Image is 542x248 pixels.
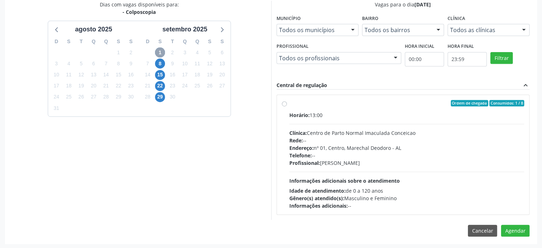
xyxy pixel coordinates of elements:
[468,225,497,237] button: Cancelar
[180,70,190,80] span: quarta-feira, 17 de setembro de 2025
[100,8,179,16] div: - Colposcopia
[216,36,228,47] div: S
[89,92,99,102] span: quarta-feira, 27 de agosto de 2025
[143,92,153,102] span: domingo, 28 de setembro de 2025
[167,92,177,102] span: terça-feira, 30 de setembro de 2025
[125,36,137,47] div: S
[154,36,166,47] div: S
[365,26,429,34] span: Todos os bairros
[64,70,74,80] span: segunda-feira, 11 de agosto de 2025
[362,13,378,24] label: Bairro
[51,81,61,91] span: domingo, 17 de agosto de 2025
[101,81,111,91] span: quinta-feira, 21 de agosto de 2025
[279,55,387,62] span: Todos os profissionais
[113,47,123,57] span: sexta-feira, 1 de agosto de 2025
[100,36,112,47] div: Q
[76,70,86,80] span: terça-feira, 12 de agosto de 2025
[75,36,87,47] div: T
[64,92,74,102] span: segunda-feira, 25 de agosto de 2025
[64,81,74,91] span: segunda-feira, 18 de agosto de 2025
[448,41,474,52] label: Hora final
[167,70,177,80] span: terça-feira, 16 de setembro de 2025
[100,1,179,16] div: Dias com vagas disponíveis para:
[126,47,136,57] span: sábado, 2 de agosto de 2025
[113,59,123,69] span: sexta-feira, 8 de agosto de 2025
[289,159,525,167] div: [PERSON_NAME]
[289,111,525,119] div: 13:00
[490,52,513,64] button: Filtrar
[289,144,525,152] div: nº 01, Centro, Marechal Deodoro - AL
[112,36,125,47] div: S
[217,47,227,57] span: sábado, 6 de setembro de 2025
[143,70,153,80] span: domingo, 14 de setembro de 2025
[166,36,179,47] div: T
[289,187,525,194] div: de 0 a 120 anos
[289,160,320,166] span: Profissional:
[113,81,123,91] span: sexta-feira, 22 de agosto de 2025
[87,36,100,47] div: Q
[51,103,61,113] span: domingo, 31 de agosto de 2025
[89,81,99,91] span: quarta-feira, 20 de agosto de 2025
[289,137,303,144] span: Rede:
[51,92,61,102] span: domingo, 24 de agosto de 2025
[167,81,177,91] span: terça-feira, 23 de setembro de 2025
[405,52,444,66] input: Selecione o horário
[155,70,165,80] span: segunda-feira, 15 de setembro de 2025
[289,112,310,118] span: Horário:
[155,81,165,91] span: segunda-feira, 22 de setembro de 2025
[143,59,153,69] span: domingo, 7 de setembro de 2025
[155,92,165,102] span: segunda-feira, 29 de setembro de 2025
[289,152,525,159] div: --
[89,70,99,80] span: quarta-feira, 13 de agosto de 2025
[289,202,348,209] span: Informações adicionais:
[192,70,202,80] span: quinta-feira, 18 de setembro de 2025
[289,129,525,137] div: Centro de Parto Normal Imaculada Conceicao
[277,1,530,8] div: Vagas para o dia
[76,92,86,102] span: terça-feira, 26 de agosto de 2025
[205,59,215,69] span: sexta-feira, 12 de setembro de 2025
[167,59,177,69] span: terça-feira, 9 de setembro de 2025
[64,59,74,69] span: segunda-feira, 4 de agosto de 2025
[289,194,525,202] div: Masculino e Feminino
[279,26,344,34] span: Todos os municípios
[167,47,177,57] span: terça-feira, 2 de setembro de 2025
[501,225,530,237] button: Agendar
[180,81,190,91] span: quarta-feira, 24 de setembro de 2025
[522,81,530,89] i: expand_less
[101,59,111,69] span: quinta-feira, 7 de agosto de 2025
[192,81,202,91] span: quinta-feira, 25 de setembro de 2025
[160,25,210,34] div: setembro 2025
[448,13,465,24] label: Clínica
[126,92,136,102] span: sábado, 30 de agosto de 2025
[448,52,487,66] input: Selecione o horário
[155,47,165,57] span: segunda-feira, 1 de setembro de 2025
[489,100,524,106] span: Consumidos: 1 / 8
[180,59,190,69] span: quarta-feira, 10 de setembro de 2025
[101,92,111,102] span: quinta-feira, 28 de agosto de 2025
[289,152,312,159] span: Telefone:
[289,195,344,202] span: Gênero(s) atendido(s):
[51,70,61,80] span: domingo, 10 de agosto de 2025
[289,187,346,194] span: Idade de atendimento:
[205,70,215,80] span: sexta-feira, 19 de setembro de 2025
[126,59,136,69] span: sábado, 9 de agosto de 2025
[191,36,203,47] div: Q
[126,70,136,80] span: sábado, 16 de agosto de 2025
[192,59,202,69] span: quinta-feira, 11 de setembro de 2025
[113,92,123,102] span: sexta-feira, 29 de agosto de 2025
[217,81,227,91] span: sábado, 27 de setembro de 2025
[205,81,215,91] span: sexta-feira, 26 de setembro de 2025
[405,41,434,52] label: Hora inicial
[101,70,111,80] span: quinta-feira, 14 de agosto de 2025
[451,100,488,106] span: Ordem de chegada
[179,36,191,47] div: Q
[289,202,525,209] div: --
[51,59,61,69] span: domingo, 3 de agosto de 2025
[63,36,75,47] div: S
[289,145,314,151] span: Endereço:
[289,137,525,144] div: --
[277,81,327,89] div: Central de regulação
[277,41,309,52] label: Profissional
[277,13,301,24] label: Município
[76,59,86,69] span: terça-feira, 5 de agosto de 2025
